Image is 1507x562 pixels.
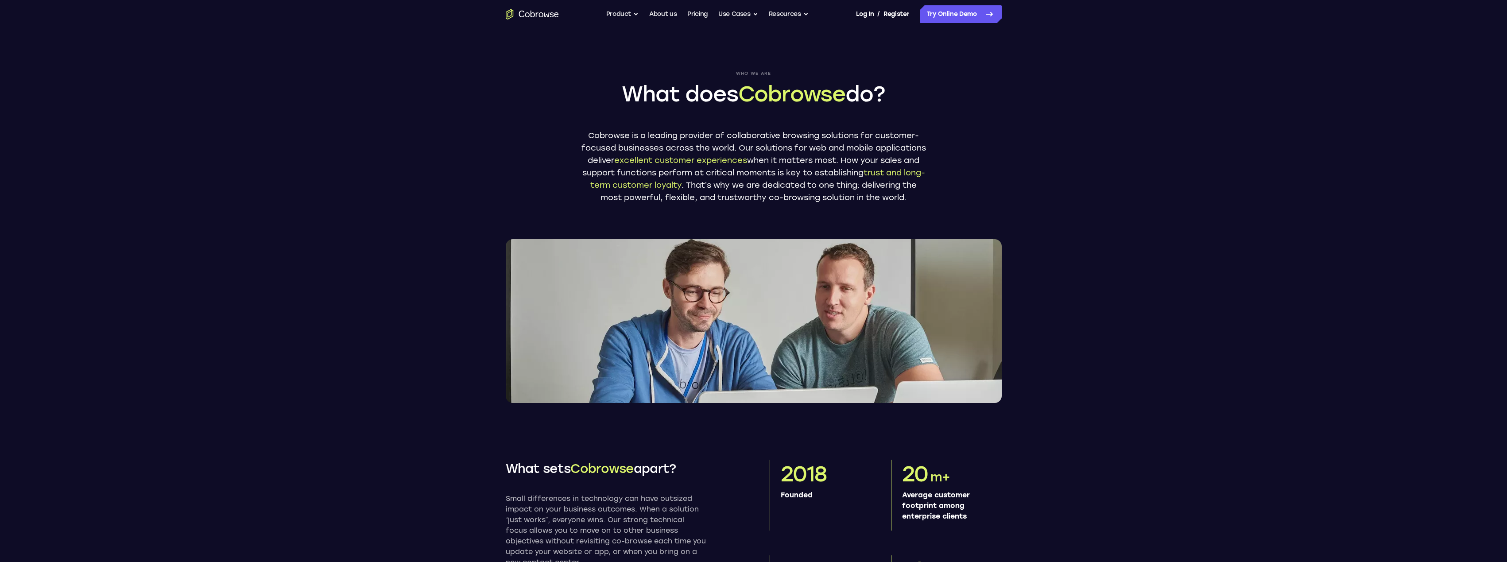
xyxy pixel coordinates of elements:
[877,9,880,19] span: /
[769,5,809,23] button: Resources
[506,460,706,477] h2: What sets apart?
[581,80,926,108] h1: What does do?
[902,490,995,522] p: Average customer footprint among enterprise clients
[883,5,909,23] a: Register
[902,461,929,487] span: 20
[581,71,926,76] span: Who we are
[506,239,1002,403] img: Two Cobrowse software developers, João and Ross, working on their computers
[687,5,708,23] a: Pricing
[570,461,633,476] span: Cobrowse
[856,5,874,23] a: Log In
[781,490,873,500] p: Founded
[614,155,747,165] span: excellent customer experiences
[718,5,758,23] button: Use Cases
[649,5,677,23] a: About us
[506,9,559,19] a: Go to the home page
[581,129,926,204] p: Cobrowse is a leading provider of collaborative browsing solutions for customer-focused businesse...
[930,469,950,484] span: m+
[920,5,1002,23] a: Try Online Demo
[606,5,639,23] button: Product
[781,461,827,487] span: 2018
[738,81,845,107] span: Cobrowse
